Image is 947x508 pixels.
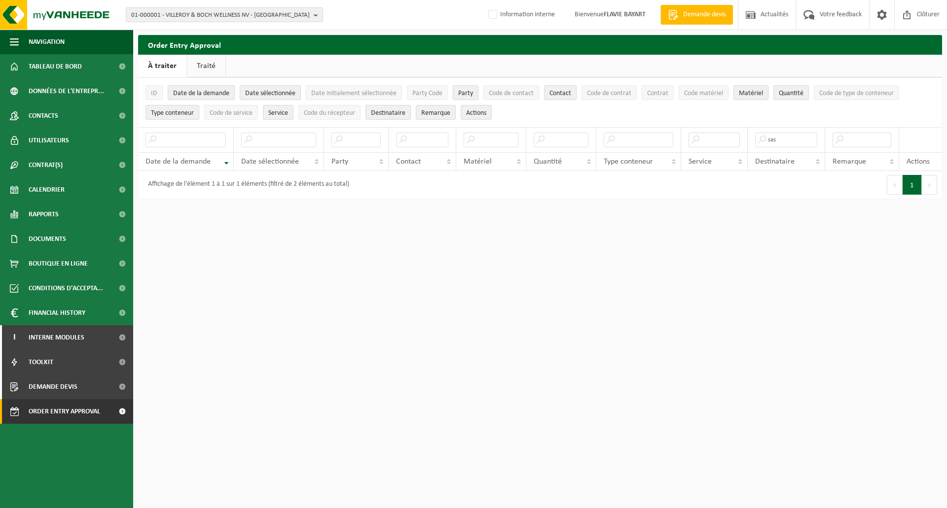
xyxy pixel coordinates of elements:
span: Date de la demande [173,90,229,97]
button: Code du récepteurCode du récepteur: Activate to sort [298,105,361,120]
h2: Order Entry Approval [138,35,942,54]
button: PartyParty: Activate to sort [453,85,478,100]
span: Contact [549,90,571,97]
button: ServiceService: Activate to sort [263,105,293,120]
span: Toolkit [29,350,53,374]
span: Service [689,158,712,166]
strong: FLAVIE BAYART [604,11,646,18]
button: Code matérielCode matériel: Activate to sort [679,85,728,100]
span: Remarque [421,109,450,117]
button: Date de la demandeDate de la demande: Activate to remove sorting [168,85,235,100]
button: RemarqueRemarque: Activate to sort [416,105,456,120]
span: Rapports [29,202,59,227]
button: 01-000001 - VILLEROY & BOCH WELLNESS NV - [GEOGRAPHIC_DATA] [126,7,323,22]
button: MatérielMatériel: Activate to sort [733,85,768,100]
button: Date sélectionnéeDate sélectionnée: Activate to sort [240,85,301,100]
span: Quantité [534,158,562,166]
span: Code de type de conteneur [819,90,894,97]
span: Contrat [647,90,668,97]
span: Code du récepteur [304,109,355,117]
span: Tableau de bord [29,54,82,79]
span: Matériel [739,90,763,97]
span: Demande devis [29,374,77,399]
span: Date initialement sélectionnée [311,90,397,97]
span: Quantité [779,90,803,97]
button: Code de contactCode de contact: Activate to sort [483,85,539,100]
span: Actions [466,109,486,117]
span: Boutique en ligne [29,251,88,276]
span: Contacts [29,103,58,128]
span: Type conteneur [151,109,194,117]
button: QuantitéQuantité: Activate to sort [773,85,809,100]
button: Party CodeParty Code: Activate to sort [407,85,448,100]
span: Order entry approval [29,399,100,424]
span: Utilisateurs [29,128,69,153]
a: Demande devis [660,5,733,25]
span: Date sélectionnée [245,90,295,97]
span: Code de service [210,109,253,117]
span: Contact [396,158,421,166]
span: Date de la demande [146,158,211,166]
button: Date initialement sélectionnéeDate initialement sélectionnée: Activate to sort [306,85,402,100]
span: Date sélectionnée [241,158,299,166]
span: Code de contrat [587,90,631,97]
span: Code de contact [489,90,534,97]
span: Matériel [464,158,492,166]
span: Remarque [833,158,866,166]
span: 01-000001 - VILLEROY & BOCH WELLNESS NV - [GEOGRAPHIC_DATA] [131,8,310,23]
span: Code matériel [684,90,723,97]
button: Previous [887,175,903,195]
span: Party Code [412,90,442,97]
span: Demande devis [681,10,728,20]
span: Destinataire [755,158,795,166]
button: Code de serviceCode de service: Activate to sort [204,105,258,120]
span: ID [151,90,157,97]
button: IDID: Activate to sort [146,85,163,100]
span: Calendrier [29,177,65,202]
a: Traité [187,55,225,77]
span: Financial History [29,301,85,325]
button: Actions [461,105,492,120]
button: Type conteneurType conteneur: Activate to sort [146,105,199,120]
span: I [10,325,19,350]
span: Party [458,90,473,97]
span: Service [268,109,288,117]
label: Information interne [486,7,555,22]
button: DestinataireDestinataire : Activate to sort [365,105,411,120]
span: Actions [907,158,930,166]
span: Documents [29,227,66,251]
button: Next [922,175,937,195]
a: À traiter [138,55,186,77]
button: ContactContact: Activate to sort [544,85,577,100]
span: Destinataire [371,109,405,117]
span: Type conteneur [604,158,653,166]
div: Affichage de l'élément 1 à 1 sur 1 éléments (filtré de 2 éléments au total) [143,176,349,194]
span: Contrat(s) [29,153,63,177]
span: Données de l'entrepr... [29,79,104,103]
button: 1 [903,175,922,195]
button: Code de contratCode de contrat: Activate to sort [582,85,637,100]
button: Code de type de conteneurCode de type de conteneur: Activate to sort [814,85,899,100]
span: Navigation [29,30,65,54]
span: Party [331,158,348,166]
span: Conditions d'accepta... [29,276,103,301]
span: Interne modules [29,325,84,350]
button: ContratContrat: Activate to sort [642,85,674,100]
